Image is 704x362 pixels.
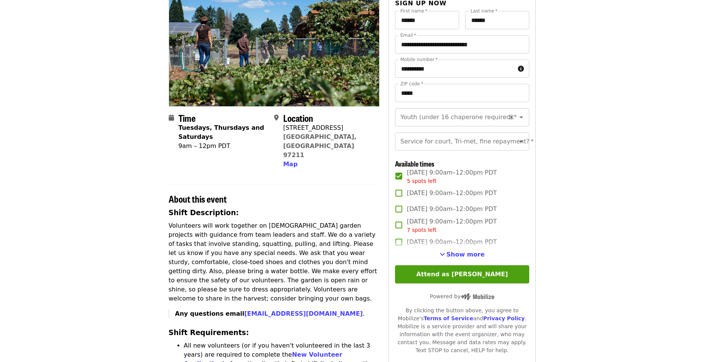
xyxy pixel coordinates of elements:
span: 5 spots left [407,178,436,184]
label: Last name [470,9,497,13]
label: ZIP code [400,82,423,86]
span: Map [283,161,298,168]
span: Time [179,111,196,124]
span: Show more [447,251,485,258]
strong: Shift Description: [169,209,239,217]
i: circle-info icon [518,65,524,72]
input: Email [395,35,529,54]
label: Mobile number [400,57,437,62]
span: [DATE] 9:00am–12:00pm PDT [407,189,497,198]
button: Attend as [PERSON_NAME] [395,265,529,283]
button: See more timeslots [440,250,485,259]
p: Volunteers will work together on [DEMOGRAPHIC_DATA] garden projects with guidance from team leade... [169,221,380,303]
input: Mobile number [395,60,514,78]
input: First name [395,11,459,29]
i: map-marker-alt icon [274,114,279,121]
p: . [175,309,380,318]
span: Powered by [430,293,494,299]
a: [GEOGRAPHIC_DATA], [GEOGRAPHIC_DATA] 97211 [283,133,357,159]
input: Last name [465,11,529,29]
a: Privacy Policy [483,315,525,321]
span: 7 spots left [407,227,436,233]
a: Terms of Service [423,315,473,321]
button: Clear [506,112,517,123]
label: First name [400,9,428,13]
div: 9am – 12pm PDT [179,142,268,151]
i: calendar icon [169,114,174,121]
input: ZIP code [395,84,529,102]
button: Map [283,160,298,169]
strong: Tuesdays, Thursdays and Saturdays [179,124,264,140]
label: Email [400,33,416,38]
span: [DATE] 9:00am–12:00pm PDT [407,238,497,247]
div: [STREET_ADDRESS] [283,123,373,132]
strong: Shift Requirements: [169,329,249,337]
button: Open [516,112,527,123]
span: Available times [395,159,434,168]
img: Powered by Mobilize [461,293,494,300]
span: [DATE] 9:00am–12:00pm PDT [407,205,497,214]
span: Location [283,111,313,124]
span: [DATE] 9:00am–12:00pm PDT [407,217,497,234]
strong: Any questions email [175,310,363,317]
button: Open [516,136,527,147]
span: [DATE] 9:00am–12:00pm PDT [407,168,497,185]
div: By clicking the button above, you agree to Mobilize's and . Mobilize is a service provider and wi... [395,307,529,354]
span: About this event [169,192,227,205]
a: [EMAIL_ADDRESS][DOMAIN_NAME] [244,310,362,317]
